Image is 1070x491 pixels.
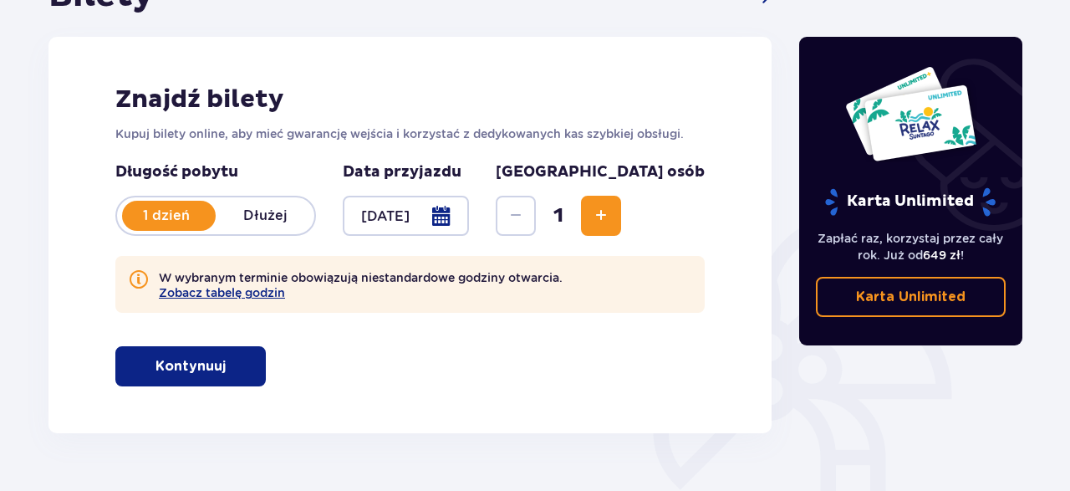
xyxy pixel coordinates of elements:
a: Karta Unlimited [816,277,1006,317]
p: Długość pobytu [115,162,316,182]
p: Zapłać raz, korzystaj przez cały rok. Już od ! [816,230,1006,263]
p: Karta Unlimited [856,288,966,306]
p: Karta Unlimited [823,187,997,217]
p: W wybranym terminie obowiązują niestandardowe godziny otwarcia. [159,269,563,299]
button: Kontynuuj [115,346,266,386]
span: 1 [539,203,578,228]
p: Dłużej [216,207,314,225]
button: Zobacz tabelę godzin [159,286,285,299]
button: Increase [581,196,621,236]
p: 1 dzień [117,207,216,225]
p: Kupuj bilety online, aby mieć gwarancję wejścia i korzystać z dedykowanych kas szybkiej obsługi. [115,125,705,142]
p: Kontynuuj [155,357,226,376]
p: [GEOGRAPHIC_DATA] osób [496,162,705,182]
button: Decrease [496,196,536,236]
h2: Znajdź bilety [115,84,705,115]
p: Data przyjazdu [343,162,461,182]
span: 649 zł [923,248,960,262]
